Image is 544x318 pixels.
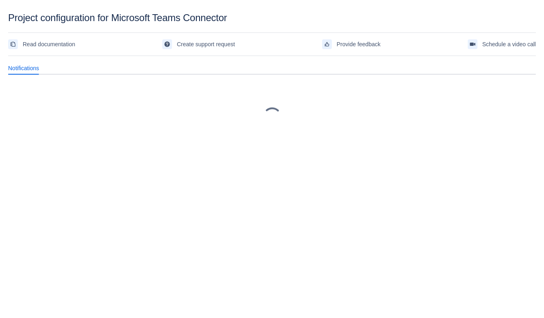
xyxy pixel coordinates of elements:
[482,38,536,51] span: Schedule a video call
[468,38,536,51] a: Schedule a video call
[162,38,235,51] a: Create support request
[8,12,536,24] div: Project configuration for Microsoft Teams Connector
[8,64,39,72] span: Notifications
[8,38,75,51] a: Read documentation
[322,38,381,51] a: Provide feedback
[177,38,235,51] span: Create support request
[324,41,330,47] span: feedback
[337,38,381,51] span: Provide feedback
[10,41,16,47] span: documentation
[469,41,476,47] span: videoCall
[23,38,75,51] span: Read documentation
[164,41,170,47] span: support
